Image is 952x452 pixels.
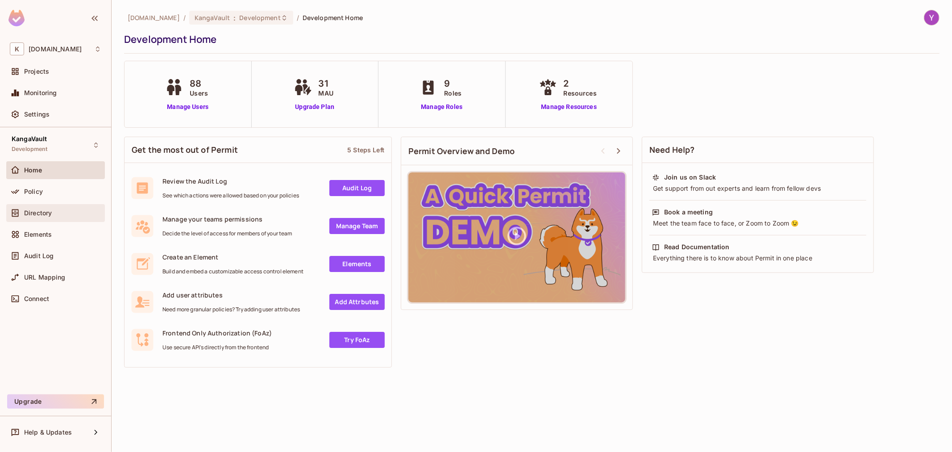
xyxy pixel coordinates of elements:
span: Need Help? [649,144,695,155]
span: See which actions were allowed based on your policies [162,192,299,199]
span: Decide the level of access for members of your team [162,230,292,237]
a: Manage Team [329,218,385,234]
div: Get support from out experts and learn from fellow devs [652,184,864,193]
li: / [183,13,186,22]
span: K [10,42,24,55]
a: Audit Log [329,180,385,196]
span: 9 [444,77,461,90]
span: Review the Audit Log [162,177,299,185]
span: Create an Element [162,253,303,261]
span: Home [24,167,42,174]
span: Help & Updates [24,429,72,436]
a: Manage Roles [417,102,466,112]
span: Audit Log [24,252,54,259]
span: Need more granular policies? Try adding user attributes [162,306,300,313]
a: Manage Resources [537,102,601,112]
span: KangaVault [195,13,230,22]
span: Manage your teams permissions [162,215,292,223]
div: 5 Steps Left [347,146,384,154]
button: Upgrade [7,394,104,409]
span: 2 [564,77,597,90]
div: Read Documentation [664,243,730,251]
span: 31 [319,77,333,90]
span: Elements [24,231,52,238]
span: Development [239,13,280,22]
span: Settings [24,111,50,118]
a: Elements [329,256,385,272]
a: Add Attrbutes [329,294,385,310]
span: URL Mapping [24,274,66,281]
div: Development Home [124,33,935,46]
li: / [297,13,299,22]
span: Workspace: kangasys.com [29,46,82,53]
a: Upgrade Plan [292,102,338,112]
span: Projects [24,68,49,75]
span: Get the most out of Permit [132,144,238,155]
span: Directory [24,209,52,217]
span: Build and embed a customizable access control element [162,268,303,275]
span: 88 [190,77,208,90]
img: SReyMgAAAABJRU5ErkJggg== [8,10,25,26]
span: : [233,14,236,21]
span: Roles [444,88,461,98]
div: Everything there is to know about Permit in one place [652,254,864,263]
span: Development Home [303,13,363,22]
span: Users [190,88,208,98]
span: Frontend Only Authorization (FoAz) [162,329,272,337]
span: Add user attributes [162,291,300,299]
div: Meet the team face to face, or Zoom to Zoom 😉 [652,219,864,228]
img: Yashas Kashyap [924,10,939,25]
span: the active workspace [128,13,180,22]
span: Use secure API's directly from the frontend [162,344,272,351]
span: Development [12,146,48,153]
span: Connect [24,295,49,302]
span: KangaVault [12,135,47,142]
span: Monitoring [24,89,57,96]
span: Resources [564,88,597,98]
div: Join us on Slack [664,173,716,182]
a: Try FoAz [329,332,385,348]
span: Permit Overview and Demo [408,146,515,157]
div: Book a meeting [664,208,713,217]
span: MAU [319,88,333,98]
span: Policy [24,188,43,195]
a: Manage Users [163,102,212,112]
